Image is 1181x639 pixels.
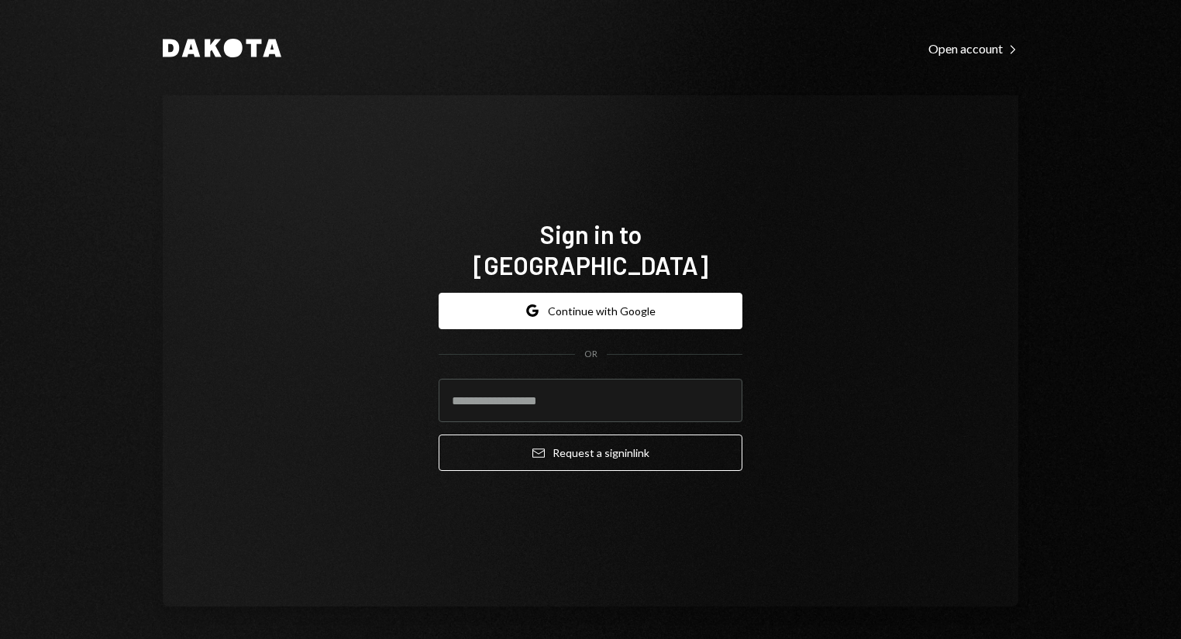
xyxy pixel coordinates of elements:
div: OR [584,348,597,361]
button: Continue with Google [439,293,742,329]
button: Request a signinlink [439,435,742,471]
a: Open account [928,40,1018,57]
h1: Sign in to [GEOGRAPHIC_DATA] [439,218,742,280]
div: Open account [928,41,1018,57]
